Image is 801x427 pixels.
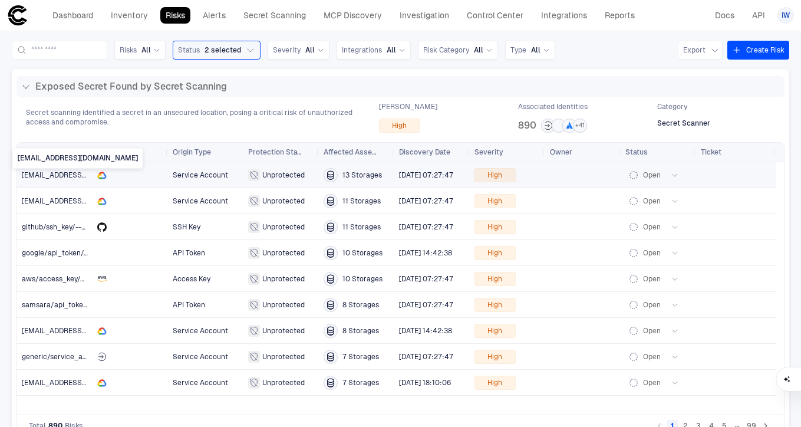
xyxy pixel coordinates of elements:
span: aws/access_key/AKIAIOSFODNN7EXAMPLE [22,275,170,283]
span: gcpiam/service_account/gemini-access@heb-dsol-ai-platform-nonprod.iam.gserviceaccount.com [22,171,142,179]
button: Open [625,350,680,364]
span: Service Account [173,353,228,361]
span: Associated Identities [518,102,588,111]
a: Control Center [462,7,529,24]
span: Open [643,274,661,284]
span: IW [782,11,790,20]
button: Export [678,41,723,60]
a: MCP Discovery [318,7,387,24]
span: Open [643,196,661,206]
span: 8 Storages [342,326,379,336]
span: All [141,45,151,55]
span: Unprotected [262,378,305,387]
span: High [488,300,503,310]
span: Access Key [173,275,210,283]
a: Risks [160,7,190,24]
span: Open [643,352,661,362]
span: 8 Storages [342,300,379,310]
span: Exposed Secret Found by Secret Scanning [35,81,227,93]
span: Open [643,378,661,387]
span: Identity [22,147,48,157]
span: Open [643,248,661,258]
div: GitHub [97,222,107,232]
span: [DATE] 07:27:47 [399,353,453,361]
span: samsara/api_token/samsara_ap [22,301,131,309]
span: High [393,121,407,130]
a: Secret Scanning [238,7,311,24]
span: Service Account [173,327,228,335]
span: Unprotected [262,196,305,206]
span: Service Account [173,171,228,179]
span: High [488,378,503,387]
span: 2 selected [205,45,241,55]
span: 7 Storages [342,378,379,387]
button: Open [625,194,680,208]
a: Docs [710,7,740,24]
span: Unprotected [262,222,305,232]
div: GCP [97,170,107,180]
a: API [747,7,770,24]
span: 10 Storages [342,248,383,258]
div: GCP [97,196,107,206]
span: Status [625,147,648,157]
span: [EMAIL_ADDRESS][DOMAIN_NAME] [22,379,142,387]
span: Origin Type [173,147,211,157]
span: Category [657,102,687,111]
span: Open [643,326,661,336]
button: Open [625,168,680,182]
button: Open [625,324,680,338]
span: High [488,274,503,284]
span: High [488,222,503,232]
span: github/ssh_key/-----BEGIN [22,223,111,231]
span: Origin [97,147,117,157]
span: Protection Status [248,147,302,157]
span: [PERSON_NAME] [379,102,437,111]
span: High [488,326,503,336]
span: SSH Key [173,223,200,231]
span: + 41 [575,121,585,130]
span: 11 Storages [342,196,381,206]
span: [DATE] 07:27:47 [399,171,453,179]
a: Inventory [106,7,153,24]
span: [DATE] 07:27:47 [399,301,453,309]
span: [DATE] 07:27:47 [399,275,453,283]
span: All [531,45,540,55]
button: Create Risk [727,41,789,60]
div: Exposed Secret Found by Secret ScanningSecret scanning identified a secret in an unsecured locati... [12,69,789,140]
span: [DATE] 07:27:47 [399,197,453,205]
span: High [488,352,503,362]
span: Secret Scanner [657,119,710,128]
button: Open [625,246,680,260]
a: Investigation [394,7,454,24]
span: Open [643,222,661,232]
span: Risks [120,45,137,55]
button: Open [625,376,680,390]
div: [EMAIL_ADDRESS][DOMAIN_NAME] [13,148,143,168]
span: All [305,45,315,55]
span: Unprotected [262,300,305,310]
span: Status [178,45,200,55]
a: Integrations [536,7,592,24]
span: [DATE] 14:42:38 [399,327,452,335]
button: IW [777,7,794,24]
span: Ticket [701,147,721,157]
div: GCP [97,326,107,336]
span: Unprotected [262,326,305,336]
span: API Token [173,301,205,309]
a: Alerts [197,7,231,24]
span: Unprotected [262,352,305,362]
span: Severity [273,45,301,55]
span: High [488,170,503,180]
a: Reports [599,7,640,24]
span: Owner [550,147,572,157]
span: High [488,248,503,258]
span: [DATE] 07:27:47 [399,223,453,231]
button: Open [625,220,680,234]
span: Open [643,300,661,310]
span: Unprotected [262,274,305,284]
span: [DATE] 18:10:06 [399,379,451,387]
span: 10 Storages [342,274,383,284]
span: Severity [474,147,503,157]
span: gcpiam/service_account/nonprod@constellation-nonprod.iam.gserviceaccount.com [22,197,142,205]
div: GCP [97,378,107,387]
